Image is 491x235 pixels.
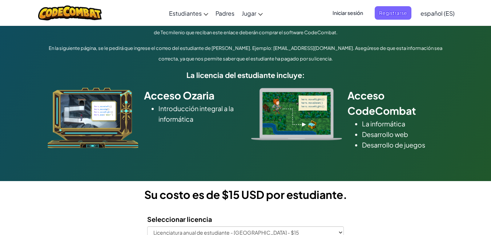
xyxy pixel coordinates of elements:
[362,141,425,149] font: Desarrollo de juegos
[212,3,238,23] a: Padres
[144,89,214,102] font: Acceso Ozaria
[238,3,266,23] a: Jugar
[375,6,411,20] button: Registrarse
[49,45,442,62] font: En la siguiente página, se le pedirá que ingrese el correo del estudiante de [PERSON_NAME]. Ejemp...
[144,188,347,201] font: Su costo es de $15 USD por estudiante.
[242,9,256,17] font: Jugar
[251,88,342,140] img: type_real_code.png
[333,9,363,16] font: Iniciar sesión
[362,130,408,138] font: Desarrollo web
[328,6,367,20] button: Iniciar sesión
[165,3,212,23] a: Estudiantes
[216,9,234,17] font: Padres
[417,3,458,23] a: español (ES)
[158,104,234,123] font: Introducción integral a la informática
[347,89,416,117] font: Acceso CodeCombat
[420,9,455,17] font: español (ES)
[362,120,405,128] font: La informática
[38,5,102,20] img: Logotipo de CodeCombat
[379,9,407,16] font: Registrarse
[48,88,138,148] img: ozaria_acodus.png
[147,215,212,223] font: Seleccionar licencia
[186,70,305,79] font: La licencia del estudiante incluye:
[169,9,202,17] font: Estudiantes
